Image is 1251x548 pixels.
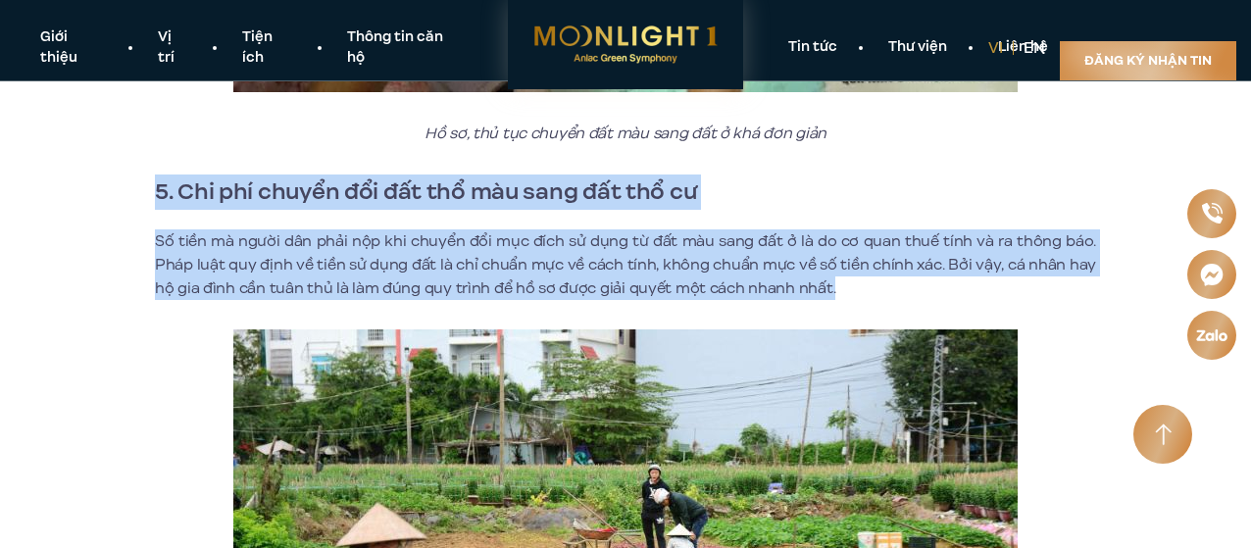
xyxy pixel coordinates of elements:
img: Arrow icon [1155,423,1172,446]
a: Tiện ích [217,27,322,69]
p: Số tiền mà người dân phải nộp khi chuyển đổi mục đích sử dụng từ đất màu sang đất ở là do cơ quan... [155,229,1096,300]
a: Thư viện [863,37,973,58]
em: Hồ sơ, thủ tục chuyển đất màu sang đất ở khá đơn giản [425,123,826,144]
img: Phone icon [1201,203,1222,224]
img: Messenger icon [1200,263,1224,286]
h2: 5. Chi phí chuyển đổi đất thổ màu sang đất thổ cư [155,174,1096,210]
a: Thông tin căn hộ [322,27,488,69]
img: Zalo icon [1195,329,1227,341]
a: Liên hệ [973,37,1074,58]
a: Vị trí [132,27,216,69]
a: Đăng ký nhận tin [1060,41,1236,80]
a: en [1024,37,1045,59]
a: Tin tức [763,37,863,58]
a: vi [988,37,1003,59]
a: Giới thiệu [15,27,132,69]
